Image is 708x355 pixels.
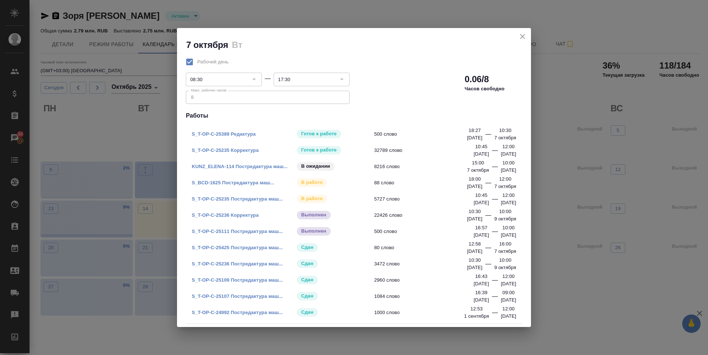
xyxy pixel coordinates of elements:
[469,257,481,264] p: 10:30
[473,150,489,158] p: [DATE]
[265,74,271,83] div: —
[492,276,498,288] div: —
[192,131,256,137] a: S_T-OP-C-25389 Редактура
[374,309,479,316] span: 1000 слово
[374,212,479,219] span: 22426 слово
[192,245,283,250] a: S_T-OP-C-25425 Постредактура маш...
[494,248,516,255] p: 7 октября
[485,178,491,190] div: —
[492,162,498,174] div: —
[501,150,516,158] p: [DATE]
[301,146,337,154] p: Готов к работе
[501,313,516,320] p: [DATE]
[473,296,489,304] p: [DATE]
[501,199,516,206] p: [DATE]
[301,195,323,202] p: В работе
[192,229,283,234] a: S_T-OP-C-25111 Постредактура маш...
[492,195,498,206] div: —
[475,289,487,296] p: 16:39
[503,224,515,232] p: 10:00
[192,261,283,267] a: S_T-OP-C-25236 Постредактура маш...
[301,260,313,267] p: Сдан
[192,164,288,169] a: KUNZ_ELENA-114 Постредактура маш...
[192,147,259,153] a: S_T-OP-C-25235 Корректура
[499,208,511,215] p: 10:00
[494,183,516,190] p: 7 октября
[517,31,528,42] button: close
[499,127,511,134] p: 10:30
[499,240,511,248] p: 16:00
[374,179,479,187] span: 88 слово
[465,85,504,93] p: Часов свободно
[301,244,313,251] p: Сдан
[475,224,487,232] p: 16:57
[492,292,498,304] div: —
[374,163,479,170] span: 8216 слово
[485,260,491,271] div: —
[501,280,516,288] p: [DATE]
[301,227,326,235] p: Выполнен
[471,305,483,313] p: 12:53
[469,208,481,215] p: 10:30
[473,280,489,288] p: [DATE]
[501,296,516,304] p: [DATE]
[469,240,481,248] p: 12:58
[186,111,522,120] h4: Работы
[467,215,483,223] p: [DATE]
[475,143,487,150] p: 10:45
[374,276,479,284] span: 2960 слово
[472,159,484,167] p: 15:00
[492,308,498,320] div: —
[374,293,479,300] span: 1084 слово
[501,167,516,174] p: [DATE]
[192,310,283,315] a: S_T-OP-C-24992 Постредактура маш...
[301,292,313,300] p: Сдан
[503,273,515,280] p: 12:00
[232,40,242,50] h2: Вт
[467,134,483,142] p: [DATE]
[301,163,330,170] p: В ожидании
[374,130,479,138] span: 500 слово
[503,192,515,199] p: 12:00
[473,199,489,206] p: [DATE]
[503,305,515,313] p: 12:00
[374,195,479,203] span: 5727 слово
[192,180,274,185] a: S_BCD-1625 Постредактура маш...
[192,196,283,202] a: S_T-OP-C-25235 Постредактура маш...
[197,58,229,66] span: Рабочий день
[301,309,313,316] p: Сдан
[492,227,498,239] div: —
[374,147,479,154] span: 32789 слово
[494,264,516,271] p: 9 октября
[475,192,487,199] p: 10:45
[475,273,487,280] p: 16:43
[192,212,259,218] a: S_T-OP-C-25236 Корректура
[467,183,483,190] p: [DATE]
[374,228,479,235] span: 500 слово
[485,211,491,223] div: —
[473,232,489,239] p: [DATE]
[464,313,489,320] p: 1 сентября
[494,215,516,223] p: 9 октября
[301,276,313,283] p: Сдан
[485,243,491,255] div: —
[465,73,489,85] h2: 0.06/8
[301,179,323,186] p: В работе
[503,289,515,296] p: 09:00
[301,211,326,219] p: Выполнен
[374,260,479,268] span: 3472 слово
[494,134,516,142] p: 7 октября
[469,175,481,183] p: 18:00
[499,257,511,264] p: 10:00
[467,248,483,255] p: [DATE]
[192,277,283,283] a: S_T-OP-C-25109 Постредактура маш...
[503,159,515,167] p: 10:00
[501,232,516,239] p: [DATE]
[499,175,511,183] p: 12:00
[374,244,479,251] span: 80 слово
[467,167,489,174] p: 7 октября
[301,130,337,138] p: Готов к работе
[192,293,283,299] a: S_T-OP-C-25107 Постредактура маш...
[485,130,491,142] div: —
[467,264,483,271] p: [DATE]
